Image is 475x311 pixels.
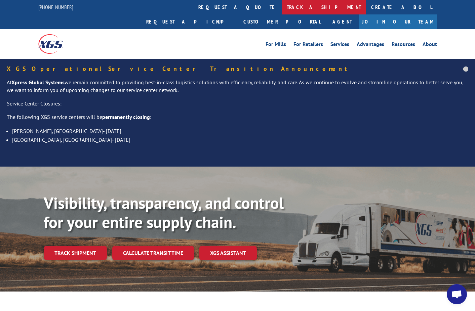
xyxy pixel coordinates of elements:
[44,192,284,233] b: Visibility, transparency, and control for your entire supply chain.
[44,246,107,260] a: Track shipment
[11,79,65,86] strong: Xpress Global Systems
[7,100,62,107] u: Service Center Closures:
[112,246,194,260] a: Calculate transit time
[238,14,326,29] a: Customer Portal
[359,14,437,29] a: Join Our Team
[423,42,437,49] a: About
[7,113,468,127] p: The following XGS service centers will be :
[293,42,323,49] a: For Retailers
[392,42,415,49] a: Resources
[7,66,468,72] h5: XGS Operational Service Center Transition Announcement
[266,42,286,49] a: For Mills
[357,42,384,49] a: Advantages
[447,284,467,304] a: Open chat
[141,14,238,29] a: Request a pickup
[326,14,359,29] a: Agent
[102,114,150,120] strong: permanently closing
[7,79,468,100] p: At we remain committed to providing best-in-class logistics solutions with efficiency, reliabilit...
[12,127,468,135] li: [PERSON_NAME], [GEOGRAPHIC_DATA]- [DATE]
[12,135,468,144] li: [GEOGRAPHIC_DATA], [GEOGRAPHIC_DATA]- [DATE]
[38,4,73,10] a: [PHONE_NUMBER]
[199,246,257,260] a: XGS ASSISTANT
[330,42,349,49] a: Services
